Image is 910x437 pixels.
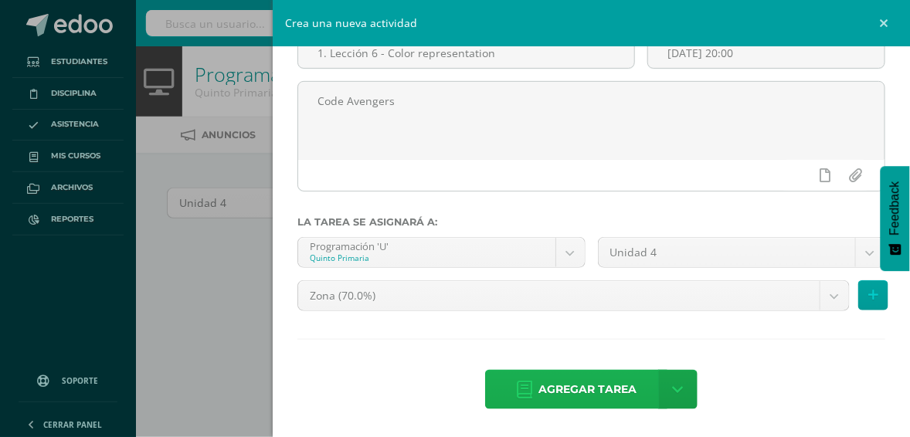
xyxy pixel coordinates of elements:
[881,166,910,271] button: Feedback - Mostrar encuesta
[888,181,902,235] span: Feedback
[310,238,543,252] div: Programación 'U'
[298,38,634,68] input: Título
[310,252,543,263] div: Quinto Primaria
[610,238,844,267] span: Unidad 4
[297,216,885,228] label: La tarea se asignará a:
[310,281,808,310] span: Zona (70.0%)
[599,238,885,267] a: Unidad 4
[538,371,637,408] span: Agregar tarea
[298,281,849,310] a: Zona (70.0%)
[298,238,584,267] a: Programación 'U'Quinto Primaria
[648,38,885,68] input: Fecha de entrega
